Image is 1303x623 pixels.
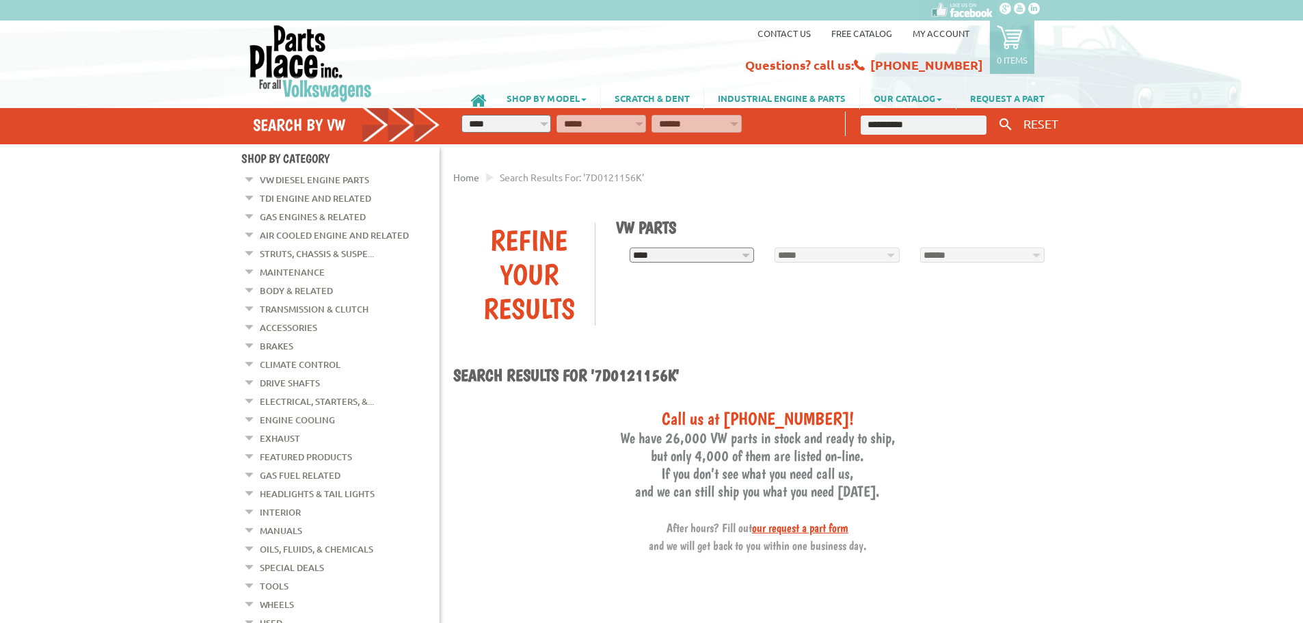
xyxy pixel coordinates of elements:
[260,503,301,521] a: Interior
[752,520,848,535] a: our request a part form
[649,520,867,553] span: After hours? Fill out and we will get back to you within one business day.
[260,171,369,189] a: VW Diesel Engine Parts
[253,115,440,135] h4: Search by VW
[662,408,854,429] span: Call us at [PHONE_NUMBER]!
[464,223,595,326] div: Refine Your Results
[260,189,371,207] a: TDI Engine and Related
[990,21,1034,74] a: 0 items
[260,300,368,318] a: Transmission & Clutch
[956,86,1058,109] a: REQUEST A PART
[260,411,335,429] a: Engine Cooling
[260,540,373,558] a: Oils, Fluids, & Chemicals
[831,27,892,39] a: Free Catalog
[601,86,703,109] a: SCRATCH & DENT
[260,263,325,281] a: Maintenance
[260,393,374,410] a: Electrical, Starters, &...
[704,86,859,109] a: INDUSTRIAL ENGINE & PARTS
[453,408,1062,553] h3: We have 26,000 VW parts in stock and ready to ship, but only 4,000 of them are listed on-line. If...
[241,151,440,165] h4: Shop By Category
[913,27,969,39] a: My Account
[260,374,320,392] a: Drive Shafts
[860,86,956,109] a: OUR CATALOG
[1018,114,1064,133] button: RESET
[260,466,340,484] a: Gas Fuel Related
[260,429,300,447] a: Exhaust
[995,114,1016,136] button: Keyword Search
[453,365,1062,387] h1: Search results for '7D0121156K'
[260,596,294,613] a: Wheels
[248,24,373,103] img: Parts Place Inc!
[260,337,293,355] a: Brakes
[260,245,374,263] a: Struts, Chassis & Suspe...
[260,319,317,336] a: Accessories
[260,226,409,244] a: Air Cooled Engine and Related
[260,208,366,226] a: Gas Engines & Related
[757,27,811,39] a: Contact us
[260,282,333,300] a: Body & Related
[453,171,479,183] a: Home
[1023,116,1058,131] span: RESET
[500,171,644,183] span: Search results for: '7D0121156K'
[260,356,340,373] a: Climate Control
[260,559,324,576] a: Special Deals
[260,485,375,503] a: Headlights & Tail Lights
[616,217,1052,237] h1: VW Parts
[260,522,302,540] a: Manuals
[997,54,1027,66] p: 0 items
[260,448,352,466] a: Featured Products
[493,86,600,109] a: SHOP BY MODEL
[260,577,288,595] a: Tools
